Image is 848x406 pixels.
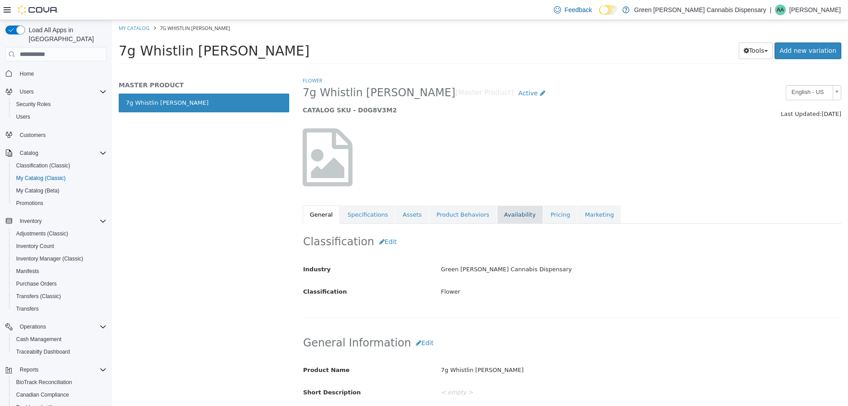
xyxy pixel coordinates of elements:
[9,227,110,240] button: Adjustments (Classic)
[322,264,736,280] div: Flower
[9,240,110,252] button: Inventory Count
[16,129,107,141] span: Customers
[770,4,771,15] p: |
[2,321,110,333] button: Operations
[9,376,110,389] button: BioTrack Reconciliation
[13,291,64,302] a: Transfers (Classic)
[20,366,39,373] span: Reports
[13,160,107,171] span: Classification (Classic)
[407,69,426,77] span: Active
[16,364,107,375] span: Reports
[283,185,317,204] a: Assets
[13,111,107,122] span: Users
[16,175,66,182] span: My Catalog (Classic)
[7,4,38,11] a: My Catalog
[191,315,729,331] h2: General Information
[16,293,61,300] span: Transfers (Classic)
[13,185,63,196] a: My Catalog (Beta)
[710,90,729,97] span: [DATE]
[16,86,37,97] button: Users
[20,323,46,330] span: Operations
[16,280,57,287] span: Purchase Orders
[191,66,343,80] span: 7g Whistlin [PERSON_NAME]
[13,291,107,302] span: Transfers (Classic)
[25,26,107,43] span: Load All Apps in [GEOGRAPHIC_DATA]
[2,67,110,80] button: Home
[9,184,110,197] button: My Catalog (Beta)
[789,4,841,15] p: [PERSON_NAME]
[13,198,47,209] a: Promotions
[20,150,38,157] span: Catalog
[599,5,618,15] input: Dark Mode
[191,185,228,204] a: General
[13,334,107,345] span: Cash Management
[13,266,107,277] span: Manifests
[13,334,65,345] a: Cash Management
[16,68,38,79] a: Home
[20,132,46,139] span: Customers
[13,278,60,289] a: Purchase Orders
[13,377,107,388] span: BioTrack Reconciliation
[669,90,710,97] span: Last Updated:
[191,346,238,353] span: Product Name
[9,389,110,401] button: Canadian Compliance
[16,162,70,169] span: Classification (Classic)
[16,379,72,386] span: BioTrack Reconciliation
[13,160,74,171] a: Classification (Classic)
[2,147,110,159] button: Catalog
[13,228,72,239] a: Adjustments (Classic)
[9,98,110,111] button: Security Roles
[663,22,729,39] a: Add new variation
[7,23,198,38] span: 7g Whistlin [PERSON_NAME]
[16,336,61,343] span: Cash Management
[634,4,766,15] p: Green [PERSON_NAME] Cannabis Dispensary
[16,216,45,227] button: Inventory
[13,99,107,110] span: Security Roles
[16,187,60,194] span: My Catalog (Beta)
[228,185,283,204] a: Specifications
[13,303,42,314] a: Transfers
[13,253,87,264] a: Inventory Manager (Classic)
[16,200,43,207] span: Promotions
[9,333,110,346] button: Cash Management
[9,303,110,315] button: Transfers
[16,391,69,398] span: Canadian Compliance
[16,148,107,158] span: Catalog
[16,113,30,120] span: Users
[13,253,107,264] span: Inventory Manager (Classic)
[7,61,177,69] h5: MASTER PRODUCT
[9,252,110,265] button: Inventory Manager (Classic)
[13,185,107,196] span: My Catalog (Beta)
[191,86,591,94] h5: CATALOG SKU - D0G8V3M2
[13,377,76,388] a: BioTrack Reconciliation
[13,228,107,239] span: Adjustments (Classic)
[7,73,177,92] a: 7g Whistlin [PERSON_NAME]
[13,389,73,400] a: Canadian Compliance
[9,197,110,209] button: Promotions
[674,65,729,80] a: English - US
[2,215,110,227] button: Inventory
[9,278,110,290] button: Purchase Orders
[9,172,110,184] button: My Catalog (Classic)
[550,1,595,19] a: Feedback
[16,216,107,227] span: Inventory
[16,268,39,275] span: Manifests
[775,4,786,15] div: Amy Akers
[13,266,43,277] a: Manifests
[191,268,235,275] span: Classification
[16,101,51,108] span: Security Roles
[2,363,110,376] button: Reports
[317,185,385,204] a: Product Behaviors
[322,242,736,257] div: Green [PERSON_NAME] Cannabis Dispensary
[191,369,249,376] span: Short Description
[16,305,39,312] span: Transfers
[13,111,34,122] a: Users
[13,241,58,252] a: Inventory Count
[9,346,110,358] button: Traceabilty Dashboard
[191,246,219,252] span: Industry
[13,241,107,252] span: Inventory Count
[322,342,736,358] div: 7g Whistlin [PERSON_NAME]
[432,185,466,204] a: Pricing
[385,185,431,204] a: Availability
